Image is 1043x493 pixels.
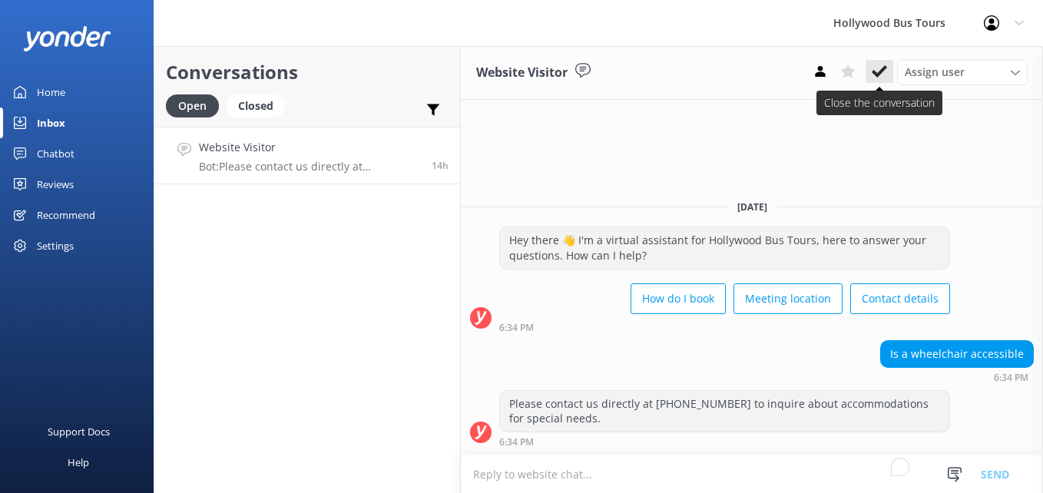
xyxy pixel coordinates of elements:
[166,58,449,87] h2: Conversations
[499,436,950,447] div: Aug 31 2025 06:34pm (UTC -07:00) America/Tijuana
[499,322,950,333] div: Aug 31 2025 06:34pm (UTC -07:00) America/Tijuana
[631,283,726,314] button: How do I book
[37,200,95,230] div: Recommend
[499,323,534,333] strong: 6:34 PM
[37,169,74,200] div: Reviews
[994,373,1028,382] strong: 6:34 PM
[897,60,1028,84] div: Assign User
[199,160,420,174] p: Bot: Please contact us directly at [PHONE_NUMBER] to inquire about accommodations for special needs.
[37,230,74,261] div: Settings
[461,455,1043,493] textarea: To enrich screen reader interactions, please activate Accessibility in Grammarly extension settings
[850,283,950,314] button: Contact details
[23,26,111,51] img: yonder-white-logo.png
[199,139,420,156] h4: Website Visitor
[48,416,110,447] div: Support Docs
[432,159,449,172] span: Aug 31 2025 06:34pm (UTC -07:00) America/Tijuana
[68,447,89,478] div: Help
[37,138,74,169] div: Chatbot
[227,94,285,117] div: Closed
[499,438,534,447] strong: 6:34 PM
[37,77,65,108] div: Home
[500,391,949,432] div: Please contact us directly at [PHONE_NUMBER] to inquire about accommodations for special needs.
[166,94,219,117] div: Open
[476,63,568,83] h3: Website Visitor
[728,200,776,213] span: [DATE]
[881,341,1033,367] div: Is a wheelchair accessible
[733,283,843,314] button: Meeting location
[154,127,460,184] a: Website VisitorBot:Please contact us directly at [PHONE_NUMBER] to inquire about accommodations f...
[227,97,293,114] a: Closed
[905,64,965,81] span: Assign user
[880,372,1034,382] div: Aug 31 2025 06:34pm (UTC -07:00) America/Tijuana
[500,227,949,268] div: Hey there 👋 I'm a virtual assistant for Hollywood Bus Tours, here to answer your questions. How c...
[166,97,227,114] a: Open
[37,108,65,138] div: Inbox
